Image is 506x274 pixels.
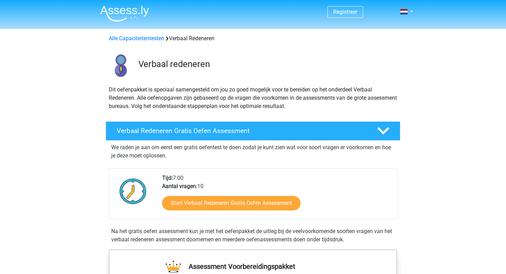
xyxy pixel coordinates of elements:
img: Assessly [100,6,149,22]
p: Dit oefenpakket is speciaal samengesteld om jou zo goed mogelijk voor te bereiden op het onderdee... [109,86,397,110]
a: Verbaal Redeneren Gratis Oefen Assessment [103,121,403,141]
div: 7:00 10 [157,174,397,219]
img: verbaal redeneren [106,51,135,80]
a: Start Verbaal Redeneren Gratis Oefen Assessment [162,196,301,210]
b: Aantal vragen: [162,183,197,189]
img: Klok [116,174,150,208]
p: We raden je aan om eerst een gratis oefentest te doen zodat je kunt zien wat voor soort vragen er... [111,143,395,160]
h3: Verbaal redeneren [138,59,395,69]
div: Verbaal Redeneren [106,34,400,43]
a: Alle Capaciteitentesten [109,35,164,42]
a: Registreer [333,9,357,15]
h4: Verbaal Redeneren Gratis Oefen Assessment [117,127,366,135]
div: Na het gratis oefen assessment kun je met het oefenpakket de uitleg bij de veelvoorkomende soorte... [108,227,398,244]
b: Tijd: [162,175,173,181]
